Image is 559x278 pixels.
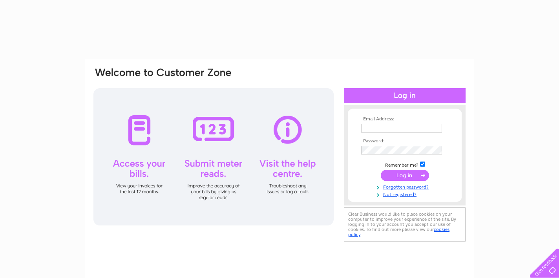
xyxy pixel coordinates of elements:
th: Email Address: [359,116,450,122]
td: Remember me? [359,160,450,168]
div: Clear Business would like to place cookies on your computer to improve your experience of the sit... [344,207,466,242]
a: Not registered? [361,190,450,198]
a: cookies policy [348,227,449,237]
a: Forgotten password? [361,183,450,190]
th: Password: [359,138,450,144]
input: Submit [381,170,429,181]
